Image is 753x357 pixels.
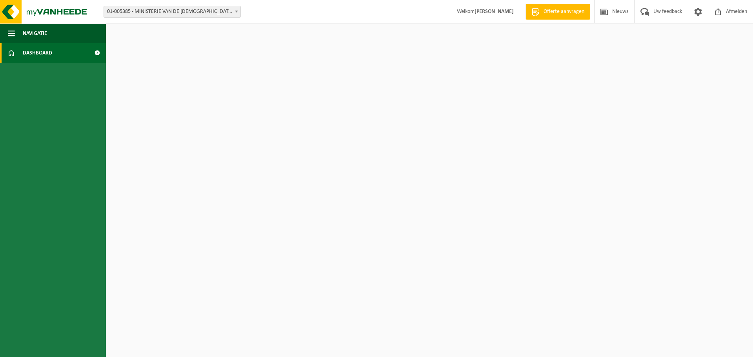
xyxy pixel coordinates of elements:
span: 01-005385 - MINISTERIE VAN DE VLAAMSE GEMEENSCHAP - SINT-MICHIELS [104,6,241,18]
a: Offerte aanvragen [526,4,590,20]
span: 01-005385 - MINISTERIE VAN DE VLAAMSE GEMEENSCHAP - SINT-MICHIELS [104,6,240,17]
span: Offerte aanvragen [542,8,586,16]
span: Dashboard [23,43,52,63]
span: Navigatie [23,24,47,43]
strong: [PERSON_NAME] [475,9,514,14]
